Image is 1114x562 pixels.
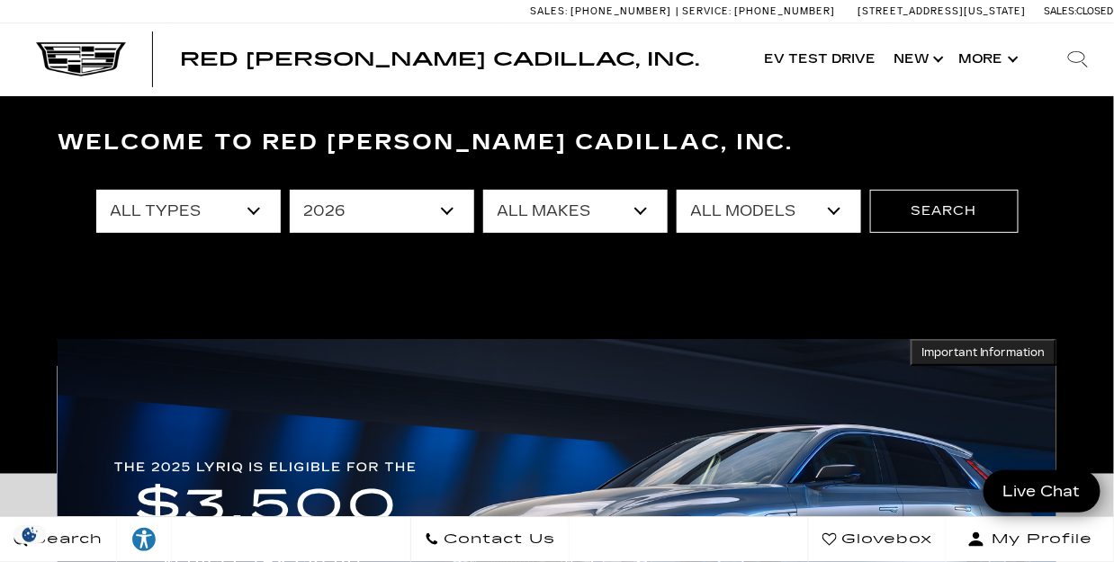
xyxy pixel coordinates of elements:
button: Open user profile menu [947,517,1114,562]
a: Contact Us [410,517,570,562]
span: Service: [682,5,732,17]
a: Explore your accessibility options [117,517,172,562]
a: Sales: [PHONE_NUMBER] [530,6,676,16]
img: Opt-Out Icon [9,525,50,544]
span: [PHONE_NUMBER] [734,5,835,17]
button: More [949,23,1024,95]
a: Red [PERSON_NAME] Cadillac, Inc. [180,50,699,68]
select: Filter by model [677,190,861,233]
span: [PHONE_NUMBER] [570,5,671,17]
a: EV Test Drive [755,23,885,95]
span: Live Chat [994,481,1090,502]
h3: Welcome to Red [PERSON_NAME] Cadillac, Inc. [58,125,1056,161]
a: New [885,23,949,95]
span: Search [28,527,103,552]
div: Explore your accessibility options [117,526,171,553]
span: Important Information [921,345,1046,360]
a: Glovebox [808,517,947,562]
span: My Profile [985,527,1093,552]
span: Glovebox [837,527,932,552]
button: Search [870,190,1019,233]
a: Service: [PHONE_NUMBER] [676,6,840,16]
span: Sales: [1045,5,1077,17]
span: Contact Us [439,527,555,552]
span: Red [PERSON_NAME] Cadillac, Inc. [180,49,699,70]
select: Filter by make [483,190,668,233]
select: Filter by year [290,190,474,233]
img: Cadillac Dark Logo with Cadillac White Text [36,42,126,76]
select: Filter by type [96,190,281,233]
span: Sales: [530,5,568,17]
a: [STREET_ADDRESS][US_STATE] [858,5,1027,17]
section: Click to Open Cookie Consent Modal [9,525,50,544]
span: Closed [1077,5,1114,17]
a: Live Chat [984,470,1101,513]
